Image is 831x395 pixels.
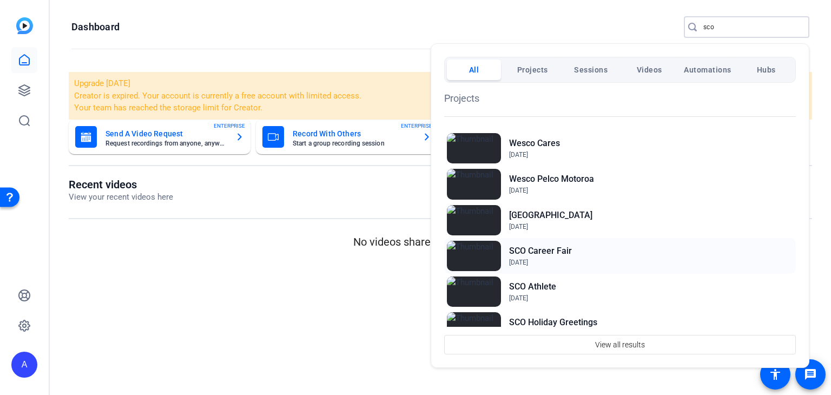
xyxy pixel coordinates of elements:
img: Thumbnail [447,133,501,163]
span: Videos [637,60,662,80]
h2: Wesco Cares [509,137,560,150]
img: Thumbnail [447,169,501,199]
span: [DATE] [509,223,528,231]
h2: Wesco Pelco Motoroa [509,173,594,186]
span: Automations [684,60,731,80]
span: Projects [517,60,548,80]
span: [DATE] [509,294,528,302]
span: [DATE] [509,187,528,194]
span: View all results [595,334,645,355]
img: Thumbnail [447,241,501,271]
img: Thumbnail [447,205,501,235]
h2: SCO Career Fair [509,245,572,258]
span: Sessions [574,60,608,80]
button: View all results [444,335,796,354]
img: Thumbnail [447,276,501,307]
h2: SCO Athlete [509,280,556,293]
img: Thumbnail [447,312,501,343]
span: [DATE] [509,151,528,159]
span: Hubs [757,60,776,80]
h2: [GEOGRAPHIC_DATA] [509,209,592,222]
h1: Projects [444,91,796,106]
span: [DATE] [509,259,528,266]
h2: SCO Holiday Greetings [509,316,597,329]
span: All [469,60,479,80]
